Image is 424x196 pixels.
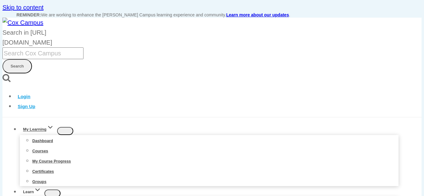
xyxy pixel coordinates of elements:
a: Learn more about our updates [226,12,289,17]
span: Search in [URL][DOMAIN_NAME] [2,29,52,46]
a: Skip to content [2,4,43,11]
input: Search Cox Campus [2,47,83,59]
span: My Learning [23,127,54,132]
a: Sign Up [15,101,38,112]
a: Groups [32,178,47,185]
a: My Course Progress [32,157,71,165]
div: We are working to enhance the [PERSON_NAME] Campus learning experience and community. . [16,12,408,18]
a: Courses [32,147,48,155]
button: Child menu of My Learning [57,127,73,135]
a: Login [15,91,33,102]
strong: REMINDER: [16,12,41,17]
a: Certificates [32,168,54,175]
nav: Secondary Navigation [2,91,394,111]
a: My Learning [20,125,57,134]
a: Dashboard [32,137,53,145]
img: Cox Campus [2,18,43,28]
span: Learn [23,190,41,194]
input: Search [2,59,32,73]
